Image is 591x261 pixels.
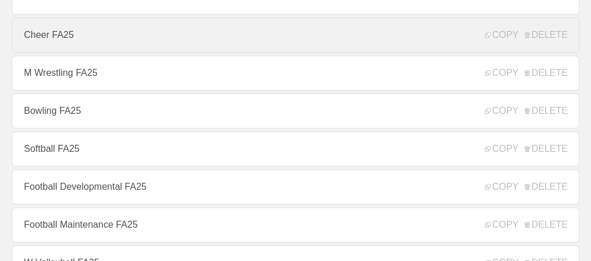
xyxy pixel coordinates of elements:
[12,169,579,204] a: Football Developmental FA25
[524,68,568,78] span: DELETE
[533,205,591,261] iframe: Chat Widget
[485,182,518,192] span: COPY
[524,144,568,154] span: DELETE
[485,144,518,154] span: COPY
[12,93,579,128] a: Bowling FA25
[12,18,579,53] a: Cheer FA25
[485,220,518,230] span: COPY
[524,30,568,40] span: DELETE
[12,55,579,91] a: M Wrestling FA25
[485,30,518,40] span: COPY
[12,207,579,242] a: Football Maintenance FA25
[485,106,518,116] span: COPY
[524,220,568,230] span: DELETE
[524,182,568,192] span: DELETE
[12,131,579,166] a: Softball FA25
[485,68,518,78] span: COPY
[524,106,568,116] span: DELETE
